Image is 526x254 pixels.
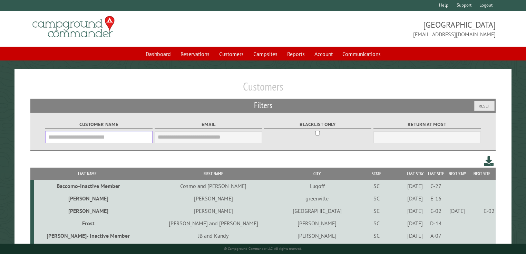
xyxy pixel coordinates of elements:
[286,180,349,192] td: Lugoff
[286,217,349,229] td: [PERSON_NAME]
[286,229,349,242] td: [PERSON_NAME]
[468,168,496,180] th: Next Site
[468,205,496,217] td: C-02
[34,217,141,229] td: Frost
[45,121,153,129] label: Customer Name
[264,121,371,129] label: Blacklist only
[141,217,286,229] td: [PERSON_NAME] and [PERSON_NAME]
[249,47,282,60] a: Campsites
[406,182,425,189] div: [DATE]
[286,192,349,205] td: greenville
[263,19,496,38] span: [GEOGRAPHIC_DATA] [EMAIL_ADDRESS][DOMAIN_NAME]
[405,168,426,180] th: Last Stay
[286,168,349,180] th: City
[373,121,481,129] label: Return at most
[338,47,385,60] a: Communications
[406,195,425,202] div: [DATE]
[30,80,496,99] h1: Customers
[426,192,446,205] td: E-16
[349,168,405,180] th: State
[176,47,214,60] a: Reservations
[426,168,446,180] th: Last Site
[142,47,175,60] a: Dashboard
[34,168,141,180] th: Last Name
[474,101,495,111] button: Reset
[426,217,446,229] td: D-14
[447,207,467,214] div: [DATE]
[349,205,405,217] td: SC
[34,229,141,242] td: [PERSON_NAME]- Inactive Member
[34,180,141,192] td: Baccomo-Inactive Member
[215,47,248,60] a: Customers
[406,232,425,239] div: [DATE]
[406,207,425,214] div: [DATE]
[349,229,405,242] td: SC
[141,180,286,192] td: Cosmo and [PERSON_NAME]
[484,155,494,168] a: Download this customer list (.csv)
[406,220,425,227] div: [DATE]
[426,205,446,217] td: C-02
[426,180,446,192] td: C-27
[30,99,496,112] h2: Filters
[349,217,405,229] td: SC
[224,246,302,251] small: © Campground Commander LLC. All rights reserved.
[446,168,468,180] th: Next Stay
[155,121,262,129] label: Email
[141,192,286,205] td: [PERSON_NAME]
[141,168,286,180] th: First Name
[141,229,286,242] td: JB and Kandy
[349,192,405,205] td: SC
[34,205,141,217] td: [PERSON_NAME]
[34,192,141,205] td: [PERSON_NAME]
[283,47,309,60] a: Reports
[286,205,349,217] td: [GEOGRAPHIC_DATA]
[349,180,405,192] td: SC
[30,13,117,40] img: Campground Commander
[426,229,446,242] td: A-07
[141,205,286,217] td: [PERSON_NAME]
[310,47,337,60] a: Account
